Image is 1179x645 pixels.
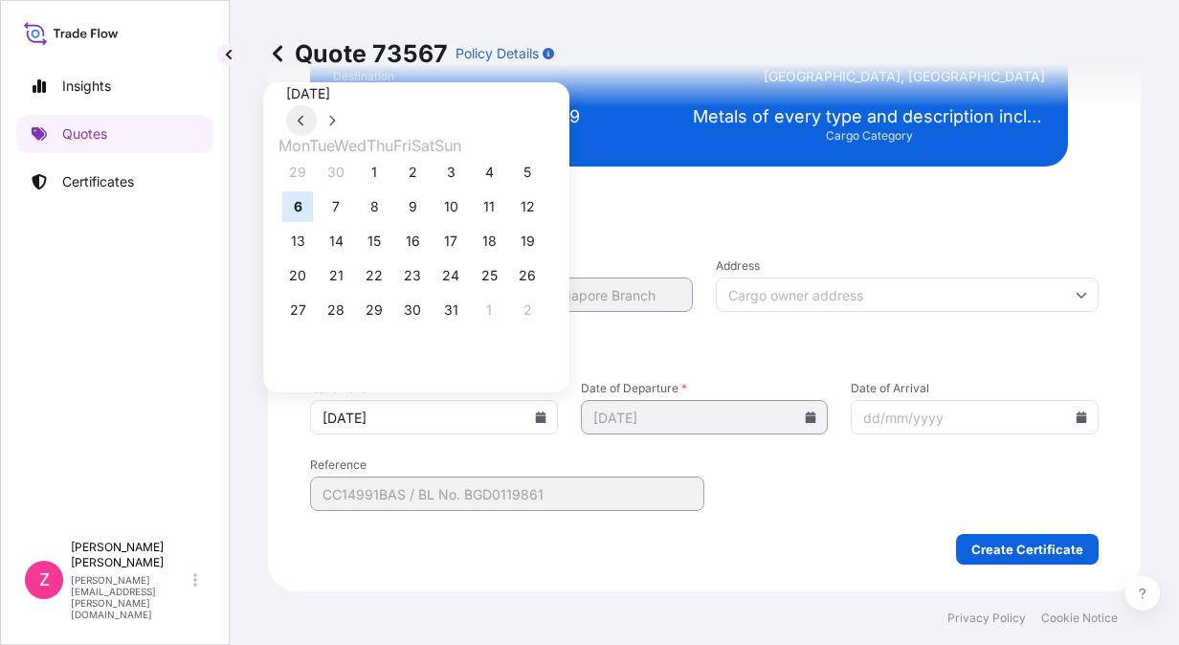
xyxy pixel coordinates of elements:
[359,191,389,222] button: 8
[310,400,558,434] input: dd/mm/yyyy
[826,128,913,144] span: Cargo Category
[62,172,134,191] p: Certificates
[947,611,1026,626] a: Privacy Policy
[397,260,428,291] button: 23
[321,157,351,188] button: 30
[512,157,543,188] button: 5
[435,191,466,222] button: 10
[474,226,504,256] button: 18
[971,540,1083,559] p: Create Certificate
[282,295,313,325] button: 27
[393,136,412,155] span: Friday
[310,335,1099,358] span: Shipment details
[581,381,829,396] span: Date of Departure
[321,226,351,256] button: 14
[278,136,309,155] span: Monday
[474,191,504,222] button: 11
[716,278,1099,312] input: Cargo owner address
[435,157,466,188] button: 3
[512,260,543,291] button: 26
[359,295,389,325] button: 29
[474,260,504,291] button: 25
[321,191,351,222] button: 7
[321,260,351,291] button: 21
[16,115,213,153] a: Quotes
[310,457,704,473] span: Reference
[321,295,351,325] button: 28
[359,157,389,188] button: 1
[310,477,704,511] input: Your internal reference
[435,260,466,291] button: 24
[397,295,428,325] button: 30
[434,136,461,155] span: Sunday
[456,44,539,63] p: Policy Details
[397,191,428,222] button: 9
[512,226,543,256] button: 19
[581,400,829,434] input: dd/mm/yyyy
[435,226,466,256] button: 17
[16,163,213,201] a: Certificates
[397,157,428,188] button: 2
[268,38,448,69] p: Quote 73567
[39,570,50,589] span: Z
[359,226,389,256] button: 15
[71,574,189,620] p: [PERSON_NAME][EMAIL_ADDRESS][PERSON_NAME][DOMAIN_NAME]
[367,136,393,155] span: Thursday
[851,381,1099,396] span: Date of Arrival
[62,124,107,144] p: Quotes
[282,157,313,188] button: 29
[956,534,1099,565] button: Create Certificate
[309,136,334,155] span: Tuesday
[282,226,313,256] button: 13
[474,295,504,325] button: 1
[62,77,111,96] p: Insights
[282,191,313,222] button: 6
[71,540,189,570] p: [PERSON_NAME] [PERSON_NAME]
[435,295,466,325] button: 31
[16,67,213,105] a: Insights
[397,226,428,256] button: 16
[282,260,313,291] button: 20
[851,400,1099,434] input: dd/mm/yyyy
[359,260,389,291] button: 22
[474,157,504,188] button: 4
[716,258,1099,274] span: Address
[1041,611,1118,626] a: Cookie Notice
[310,212,1099,235] span: Named Assured Details
[512,295,543,325] button: 2
[512,191,543,222] button: 12
[286,82,546,105] div: [DATE]
[412,136,434,155] span: Saturday
[693,105,1045,128] span: Metals of every type and description including by-products and/or derivatives
[334,136,367,155] span: Wednesday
